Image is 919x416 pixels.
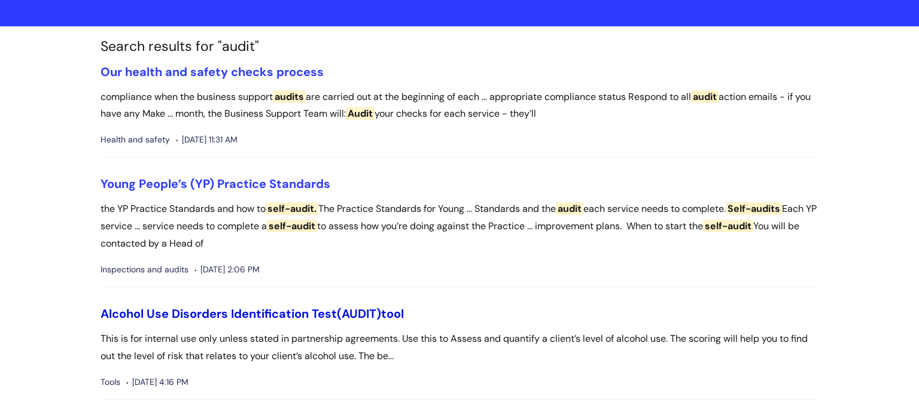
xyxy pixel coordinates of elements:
[101,38,818,55] h1: Search results for "audit"
[703,220,753,232] span: self-audit
[726,202,782,215] span: Self-audits
[194,262,260,277] span: [DATE] 2:06 PM
[346,107,375,120] span: Audit
[101,330,818,365] p: This is for internal use only unless stated in partnership agreements. Use this to Assess and qua...
[101,64,324,80] a: Our health and safety checks process
[176,132,238,147] span: [DATE] 11:31 AM
[691,90,719,103] span: audit
[267,220,317,232] span: self-audit
[337,306,381,321] span: (AUDIT)
[101,176,330,192] a: Young People’s (YP) Practice Standards
[266,202,318,215] span: self-audit.
[126,375,188,390] span: [DATE] 4:16 PM
[101,201,818,252] p: the YP Practice Standards and how to The Practice Standards for Young ... Standards and the each ...
[101,262,188,277] span: Inspections and audits
[101,306,404,321] a: Alcohol Use Disorders Identification Test(AUDIT)tool
[101,89,818,123] p: compliance when the business support are carried out at the beginning of each ... appropriate com...
[101,132,170,147] span: Health and safety
[101,375,120,390] span: Tools
[273,90,306,103] span: audits
[556,202,583,215] span: audit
